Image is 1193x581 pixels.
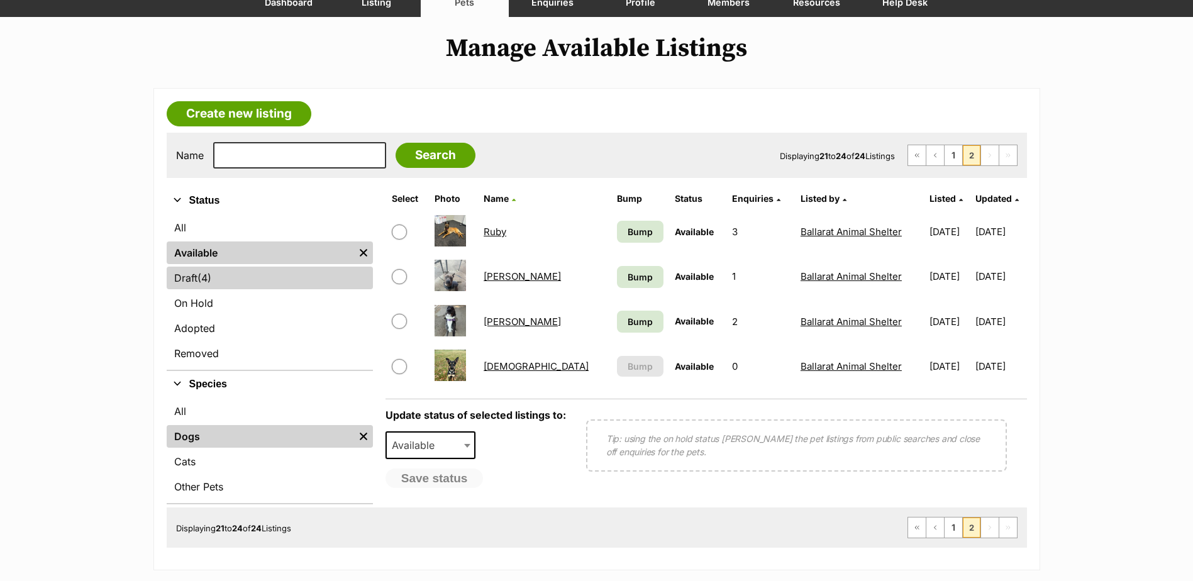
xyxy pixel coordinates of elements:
[396,143,475,168] input: Search
[780,151,895,161] span: Displaying to of Listings
[929,193,963,204] a: Listed
[628,315,653,328] span: Bump
[819,151,828,161] strong: 21
[801,360,902,372] a: Ballarat Animal Shelter
[484,316,561,328] a: [PERSON_NAME]
[975,300,1025,343] td: [DATE]
[981,517,999,538] span: Next page
[801,193,840,204] span: Listed by
[926,145,944,165] a: Previous page
[617,356,663,377] button: Bump
[975,210,1025,253] td: [DATE]
[628,225,653,238] span: Bump
[801,193,846,204] a: Listed by
[924,345,974,388] td: [DATE]
[924,210,974,253] td: [DATE]
[167,241,354,264] a: Available
[675,271,714,282] span: Available
[167,101,311,126] a: Create new listing
[924,255,974,298] td: [DATE]
[855,151,865,161] strong: 24
[484,193,509,204] span: Name
[975,193,1012,204] span: Updated
[386,409,566,421] label: Update status of selected listings to:
[908,517,926,538] a: First page
[907,517,1018,538] nav: Pagination
[484,270,561,282] a: [PERSON_NAME]
[727,210,794,253] td: 3
[354,425,373,448] a: Remove filter
[387,189,429,209] th: Select
[907,145,1018,166] nav: Pagination
[176,523,291,533] span: Displaying to of Listings
[727,300,794,343] td: 2
[484,226,506,238] a: Ruby
[975,193,1019,204] a: Updated
[908,145,926,165] a: First page
[628,270,653,284] span: Bump
[628,360,653,373] span: Bump
[216,523,225,533] strong: 21
[167,397,373,503] div: Species
[386,431,476,459] span: Available
[484,193,516,204] a: Name
[963,145,980,165] span: Page 2
[617,221,663,243] a: Bump
[727,345,794,388] td: 0
[612,189,669,209] th: Bump
[732,193,780,204] a: Enquiries
[232,523,243,533] strong: 24
[176,150,204,161] label: Name
[430,189,477,209] th: Photo
[999,517,1017,538] span: Last page
[836,151,846,161] strong: 24
[670,189,726,209] th: Status
[167,292,373,314] a: On Hold
[801,226,902,238] a: Ballarat Animal Shelter
[167,450,373,473] a: Cats
[167,267,373,289] a: Draft
[167,216,373,239] a: All
[732,193,774,204] span: translation missing: en.admin.listings.index.attributes.enquiries
[924,300,974,343] td: [DATE]
[167,317,373,340] a: Adopted
[675,316,714,326] span: Available
[929,193,956,204] span: Listed
[963,517,980,538] span: Page 2
[606,432,987,458] p: Tip: using the on hold status [PERSON_NAME] the pet listings from public searches and close off e...
[945,145,962,165] a: Page 1
[975,345,1025,388] td: [DATE]
[727,255,794,298] td: 1
[387,436,447,454] span: Available
[167,214,373,370] div: Status
[675,361,714,372] span: Available
[167,425,354,448] a: Dogs
[251,523,262,533] strong: 24
[386,468,484,489] button: Save status
[926,517,944,538] a: Previous page
[981,145,999,165] span: Next page
[801,270,902,282] a: Ballarat Animal Shelter
[167,192,373,209] button: Status
[999,145,1017,165] span: Last page
[167,475,373,498] a: Other Pets
[354,241,373,264] a: Remove filter
[617,266,663,288] a: Bump
[167,376,373,392] button: Species
[617,311,663,333] a: Bump
[801,316,902,328] a: Ballarat Animal Shelter
[484,360,589,372] a: [DEMOGRAPHIC_DATA]
[945,517,962,538] a: Page 1
[167,400,373,423] a: All
[975,255,1025,298] td: [DATE]
[675,226,714,237] span: Available
[167,342,373,365] a: Removed
[197,270,211,285] span: (4)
